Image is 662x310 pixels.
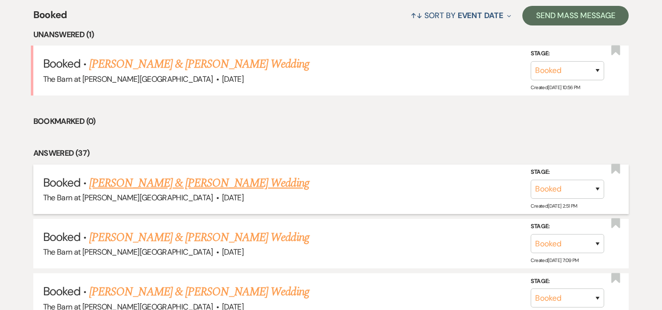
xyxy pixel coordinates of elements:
span: Created: [DATE] 2:51 PM [531,203,577,209]
a: [PERSON_NAME] & [PERSON_NAME] Wedding [89,229,309,246]
span: Booked [43,284,80,299]
li: Answered (37) [33,147,629,160]
span: [DATE] [222,192,244,203]
span: Booked [43,56,80,71]
li: Unanswered (1) [33,28,629,41]
a: [PERSON_NAME] & [PERSON_NAME] Wedding [89,174,309,192]
label: Stage: [531,167,604,178]
label: Stage: [531,276,604,287]
span: Booked [33,7,67,28]
span: Event Date [458,10,503,21]
span: [DATE] [222,74,244,84]
span: Booked [43,229,80,244]
span: The Barn at [PERSON_NAME][GEOGRAPHIC_DATA] [43,247,213,257]
span: ↑↓ [411,10,422,21]
span: The Barn at [PERSON_NAME][GEOGRAPHIC_DATA] [43,74,213,84]
label: Stage: [531,48,604,59]
span: Created: [DATE] 10:56 PM [531,84,580,90]
span: [DATE] [222,247,244,257]
button: Sort By Event Date [407,2,515,28]
span: Booked [43,175,80,190]
a: [PERSON_NAME] & [PERSON_NAME] Wedding [89,55,309,73]
label: Stage: [531,221,604,232]
li: Bookmarked (0) [33,115,629,128]
button: Send Mass Message [522,6,629,25]
span: The Barn at [PERSON_NAME][GEOGRAPHIC_DATA] [43,192,213,203]
span: Created: [DATE] 7:09 PM [531,257,578,263]
a: [PERSON_NAME] & [PERSON_NAME] Wedding [89,283,309,301]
